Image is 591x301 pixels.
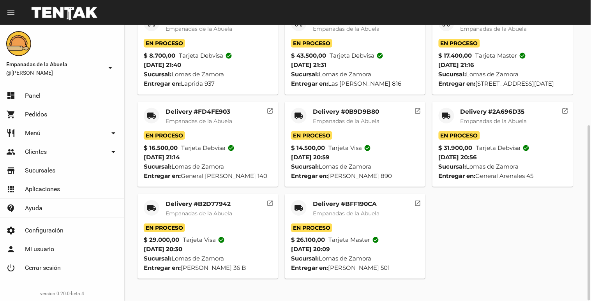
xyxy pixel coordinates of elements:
span: Clientes [25,148,47,156]
span: Empanadas de la Abuela [166,118,232,125]
span: Tarjeta debvisa [181,143,235,153]
span: En Proceso [439,131,480,140]
mat-icon: check_circle [523,144,530,151]
span: Menú [25,129,41,137]
span: Tarjeta debvisa [179,51,233,60]
span: Mi usuario [25,245,54,253]
strong: $ 43.500,00 [291,51,326,60]
mat-icon: local_shipping [147,203,156,213]
div: Lomas de Zamora [144,162,272,171]
strong: Sucursal: [144,163,171,170]
span: En Proceso [439,39,480,48]
div: General [PERSON_NAME] 140 [144,171,272,181]
div: Lomas de Zamora [439,162,567,171]
span: [DATE] 21:40 [144,61,181,69]
span: En Proceso [291,131,332,140]
span: Empanadas de la Abuela [313,118,379,125]
strong: $ 17.400,00 [439,51,472,60]
mat-icon: local_shipping [294,111,303,120]
strong: Entregar en: [144,264,181,271]
span: Cerrar sesión [25,264,61,272]
span: Pedidos [25,111,47,118]
strong: $ 29.000,00 [144,235,179,245]
mat-card-title: Delivery #B2D77942 [166,200,232,208]
mat-card-title: Delivery #BFF190CA [313,200,379,208]
img: f0136945-ed32-4f7c-91e3-a375bc4bb2c5.png [6,31,31,56]
mat-icon: check_circle [376,52,383,59]
mat-card-title: Delivery #2A696D35 [460,108,527,116]
mat-icon: check_circle [226,52,233,59]
mat-icon: check_circle [364,144,371,151]
mat-icon: check_circle [218,236,225,243]
span: [DATE] 21:31 [291,61,326,69]
mat-icon: menu [6,8,16,18]
mat-icon: restaurant [6,128,16,138]
mat-icon: power_settings_new [6,263,16,273]
mat-icon: local_shipping [294,203,303,213]
mat-icon: check_circle [372,236,379,243]
span: Panel [25,92,41,100]
strong: Entregar en: [144,80,181,87]
span: Empanadas de la Abuela [313,25,379,32]
mat-icon: dashboard [6,91,16,100]
mat-icon: check_circle [228,144,235,151]
div: Las [PERSON_NAME] 816 [291,79,419,88]
span: Tarjeta visa [328,143,371,153]
mat-icon: person [6,245,16,254]
div: Lomas de Zamora [291,254,419,263]
mat-icon: store [6,166,16,175]
strong: Entregar en: [439,172,476,180]
mat-icon: arrow_drop_down [109,147,118,157]
strong: Sucursal: [291,70,319,78]
div: [PERSON_NAME] 501 [291,263,419,273]
span: Tarjeta master [476,51,526,60]
span: [DATE] 20:56 [439,153,477,161]
div: General Arenales 45 [439,171,567,181]
span: Empanadas de la Abuela [460,25,527,32]
strong: Entregar en: [439,80,476,87]
span: [DATE] 21:14 [144,153,180,161]
strong: $ 16.500,00 [144,143,178,153]
strong: Entregar en: [291,80,328,87]
span: En Proceso [291,224,332,232]
strong: Sucursal: [291,255,319,262]
mat-icon: shopping_cart [6,110,16,119]
div: version 0.20.0-beta.4 [6,290,118,297]
div: Lomas de Zamora [291,70,419,79]
span: Configuración [25,227,64,234]
span: Empanadas de la Abuela [313,210,379,217]
mat-card-title: Delivery #0B9D9B80 [313,108,379,116]
strong: $ 14.500,00 [291,143,325,153]
span: [DATE] 20:59 [291,153,330,161]
strong: Entregar en: [291,172,328,180]
mat-icon: open_in_new [414,106,421,113]
strong: Entregar en: [144,172,181,180]
strong: $ 26.100,00 [291,235,325,245]
mat-icon: people [6,147,16,157]
strong: $ 8.700,00 [144,51,175,60]
strong: Sucursal: [144,255,171,262]
strong: Entregar en: [291,264,328,271]
span: En Proceso [144,131,185,140]
mat-icon: check_circle [519,52,526,59]
span: Sucursales [25,167,55,174]
span: Empanadas de la Abuela [460,118,527,125]
span: Ayuda [25,204,42,212]
mat-icon: open_in_new [562,106,569,113]
mat-icon: local_shipping [442,111,451,120]
span: En Proceso [144,224,185,232]
div: Lomas de Zamora [144,254,272,263]
span: Tarjeta debvisa [476,143,530,153]
span: Empanadas de la Abuela [166,210,232,217]
strong: Sucursal: [439,163,466,170]
mat-icon: contact_support [6,204,16,213]
div: [PERSON_NAME] 890 [291,171,419,181]
span: @[PERSON_NAME] [6,69,102,77]
div: [PERSON_NAME] 36 B [144,263,272,273]
mat-icon: open_in_new [267,106,274,113]
span: Empanadas de la Abuela [6,60,102,69]
span: Tarjeta visa [183,235,225,245]
span: Tarjeta debvisa [330,51,383,60]
div: [STREET_ADDRESS][DATE] [439,79,567,88]
strong: Sucursal: [144,70,171,78]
